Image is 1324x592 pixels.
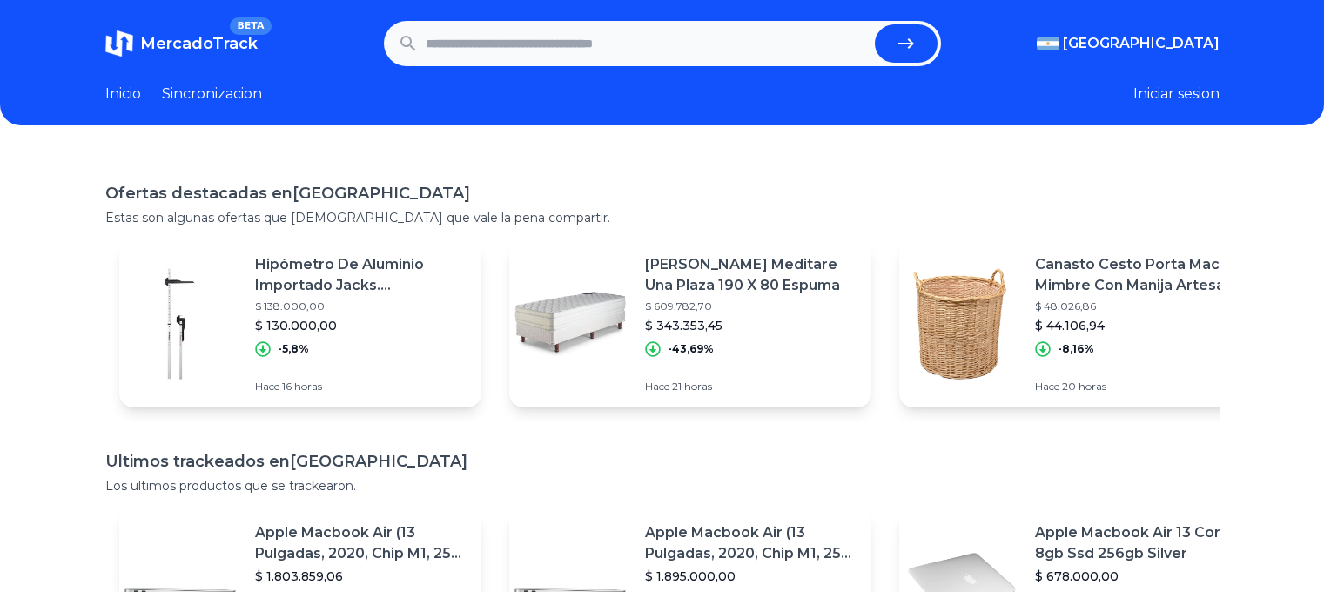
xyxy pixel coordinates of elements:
[255,380,467,394] p: Hace 16 horas
[105,449,1220,474] h1: Ultimos trackeados en [GEOGRAPHIC_DATA]
[119,263,241,385] img: Featured image
[1035,380,1247,394] p: Hace 20 horas
[278,342,309,356] p: -5,8%
[645,568,857,585] p: $ 1.895.000,00
[645,317,857,334] p: $ 343.353,45
[899,240,1261,407] a: Featured imageCanasto Cesto Porta Maceta Mimbre Con Manija Artesanal Home$ 48.026,86$ 44.106,94-8...
[668,342,714,356] p: -43,69%
[509,263,631,385] img: Featured image
[255,254,467,296] p: Hipómetro De Aluminio Importado Jacks. Veterinario.
[1037,33,1220,54] button: [GEOGRAPHIC_DATA]
[1133,84,1220,104] button: Iniciar sesion
[105,477,1220,494] p: Los ultimos productos que se trackearon.
[162,84,262,104] a: Sincronizacion
[105,30,133,57] img: MercadoTrack
[509,240,871,407] a: Featured image[PERSON_NAME] Meditare Una Plaza 190 X 80 Espuma$ 609.782,70$ 343.353,45-43,69%Hace...
[645,380,857,394] p: Hace 21 horas
[645,522,857,564] p: Apple Macbook Air (13 Pulgadas, 2020, Chip M1, 256 Gb De Ssd, 8 Gb De Ram) - Plata
[1035,568,1247,585] p: $ 678.000,00
[105,181,1220,205] h1: Ofertas destacadas en [GEOGRAPHIC_DATA]
[645,299,857,313] p: $ 609.782,70
[1037,37,1059,50] img: Argentina
[1058,342,1094,356] p: -8,16%
[105,209,1220,226] p: Estas son algunas ofertas que [DEMOGRAPHIC_DATA] que vale la pena compartir.
[105,84,141,104] a: Inicio
[1035,299,1247,313] p: $ 48.026,86
[645,254,857,296] p: [PERSON_NAME] Meditare Una Plaza 190 X 80 Espuma
[255,568,467,585] p: $ 1.803.859,06
[119,240,481,407] a: Featured imageHipómetro De Aluminio Importado Jacks. Veterinario.$ 138.000,00$ 130.000,00-5,8%Hac...
[1063,33,1220,54] span: [GEOGRAPHIC_DATA]
[1035,254,1247,296] p: Canasto Cesto Porta Maceta Mimbre Con Manija Artesanal Home
[255,317,467,334] p: $ 130.000,00
[1035,522,1247,564] p: Apple Macbook Air 13 Core I5 8gb Ssd 256gb Silver
[255,299,467,313] p: $ 138.000,00
[1035,317,1247,334] p: $ 44.106,94
[140,34,258,53] span: MercadoTrack
[899,263,1021,385] img: Featured image
[255,522,467,564] p: Apple Macbook Air (13 Pulgadas, 2020, Chip M1, 256 Gb De Ssd, 8 Gb De Ram) - Plata
[230,17,271,35] span: BETA
[105,30,258,57] a: MercadoTrackBETA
